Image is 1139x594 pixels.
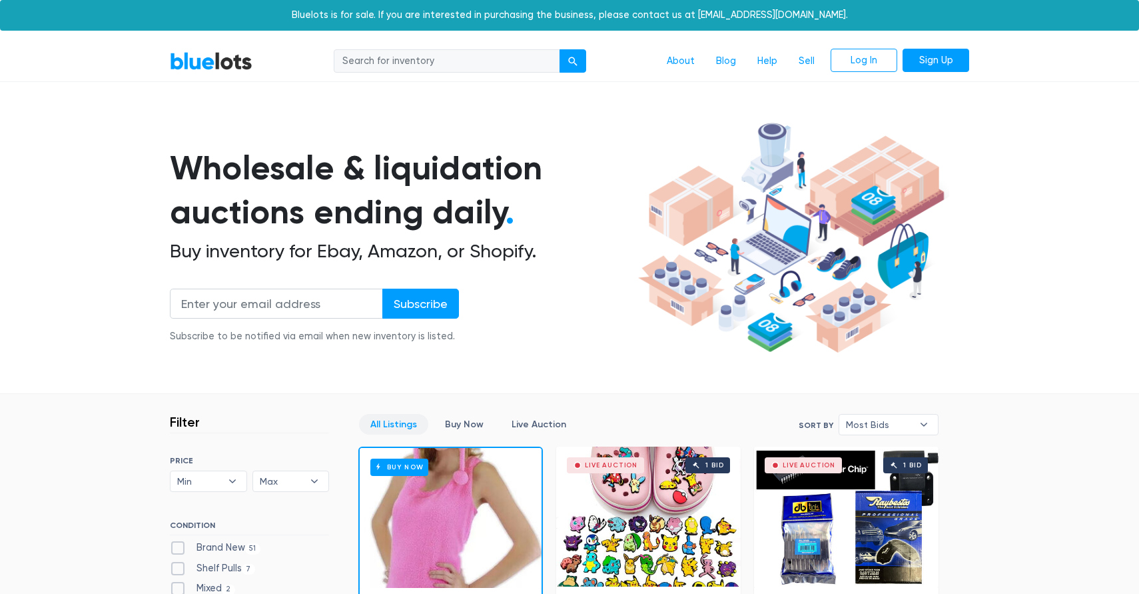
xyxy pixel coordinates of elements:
a: Blog [705,49,747,74]
input: Enter your email address [170,289,383,319]
h6: PRICE [170,456,329,465]
h6: Buy Now [370,459,428,475]
a: All Listings [359,414,428,435]
b: ▾ [218,471,246,491]
a: Sign Up [903,49,969,73]
a: Help [747,49,788,74]
span: Min [177,471,221,491]
label: Shelf Pulls [170,561,255,576]
b: ▾ [300,471,328,491]
div: Live Auction [783,462,835,469]
a: Live Auction [500,414,577,435]
span: Most Bids [846,415,913,435]
h6: CONDITION [170,521,329,535]
span: . [506,192,514,232]
a: Buy Now [360,448,542,588]
input: Search for inventory [334,49,560,73]
h1: Wholesale & liquidation auctions ending daily [170,146,633,235]
div: Live Auction [585,462,637,469]
a: Live Auction 1 bid [556,447,741,587]
a: Live Auction 1 bid [754,447,939,587]
span: 51 [245,543,260,554]
div: 1 bid [705,462,723,469]
div: 1 bid [903,462,921,469]
span: 7 [242,564,255,575]
a: Sell [788,49,825,74]
label: Sort By [799,419,833,431]
div: Subscribe to be notified via email when new inventory is listed. [170,329,459,344]
h2: Buy inventory for Ebay, Amazon, or Shopify. [170,240,633,263]
a: About [656,49,705,74]
a: Buy Now [434,414,495,435]
h3: Filter [170,414,200,430]
a: Log In [831,49,897,73]
img: hero-ee84e7d0318cb26816c560f6b4441b76977f77a177738b4e94f68c95b2b83dbb.png [633,117,949,359]
label: Brand New [170,541,260,555]
b: ▾ [910,415,938,435]
a: BlueLots [170,51,252,71]
input: Subscribe [382,289,459,319]
span: Max [260,471,304,491]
